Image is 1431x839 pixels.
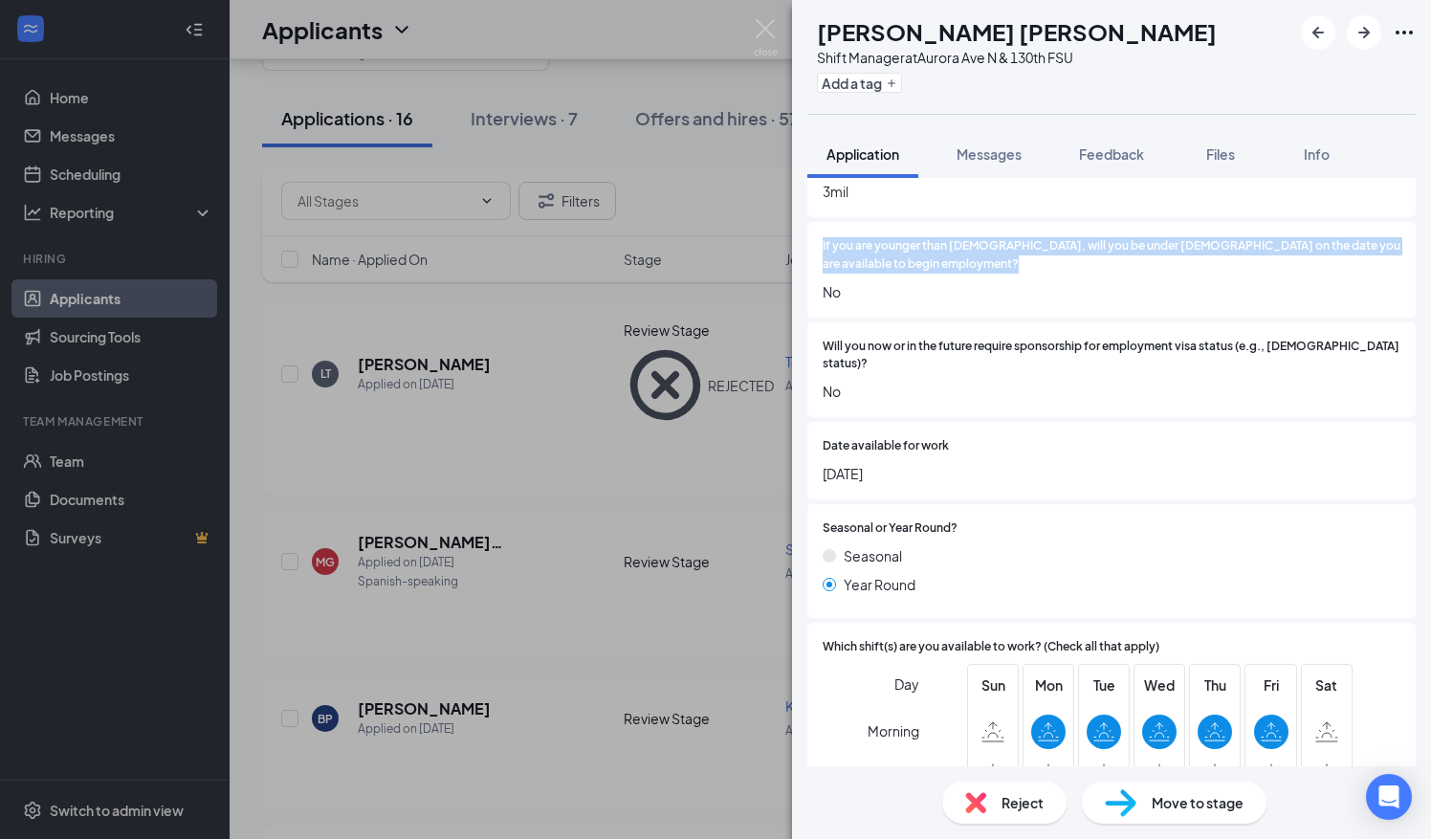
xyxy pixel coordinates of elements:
[957,145,1022,163] span: Messages
[1353,21,1376,44] svg: ArrowRight
[1079,145,1144,163] span: Feedback
[886,77,897,89] svg: Plus
[817,73,902,93] button: PlusAdd a tag
[1142,674,1177,695] span: Wed
[1152,792,1244,813] span: Move to stage
[854,757,919,791] span: Afternoon
[823,519,958,538] span: Seasonal or Year Round?
[817,15,1217,48] h1: [PERSON_NAME] [PERSON_NAME]
[1366,774,1412,820] div: Open Intercom Messenger
[823,381,1400,402] span: No
[1031,674,1066,695] span: Mon
[1198,674,1232,695] span: Thu
[976,674,1010,695] span: Sun
[844,545,902,566] span: Seasonal
[1347,15,1381,50] button: ArrowRight
[1087,674,1121,695] span: Tue
[1393,21,1416,44] svg: Ellipses
[1002,792,1044,813] span: Reject
[823,237,1400,274] span: If you are younger than [DEMOGRAPHIC_DATA], will you be under [DEMOGRAPHIC_DATA] on the date you ...
[1310,674,1344,695] span: Sat
[823,437,949,455] span: Date available for work
[844,574,915,595] span: Year Round
[817,48,1217,67] div: Shift Manager at Aurora Ave N & 130th FSU
[823,338,1400,374] span: Will you now or in the future require sponsorship for employment visa status (e.g., [DEMOGRAPHIC_...
[868,714,919,748] span: Morning
[1206,145,1235,163] span: Files
[894,673,919,695] span: Day
[1301,15,1335,50] button: ArrowLeftNew
[823,463,1400,484] span: [DATE]
[823,181,1400,202] span: 3mil
[823,281,1400,302] span: No
[1254,674,1288,695] span: Fri
[1307,21,1330,44] svg: ArrowLeftNew
[826,145,899,163] span: Application
[1304,145,1330,163] span: Info
[823,638,1159,656] span: Which shift(s) are you available to work? (Check all that apply)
